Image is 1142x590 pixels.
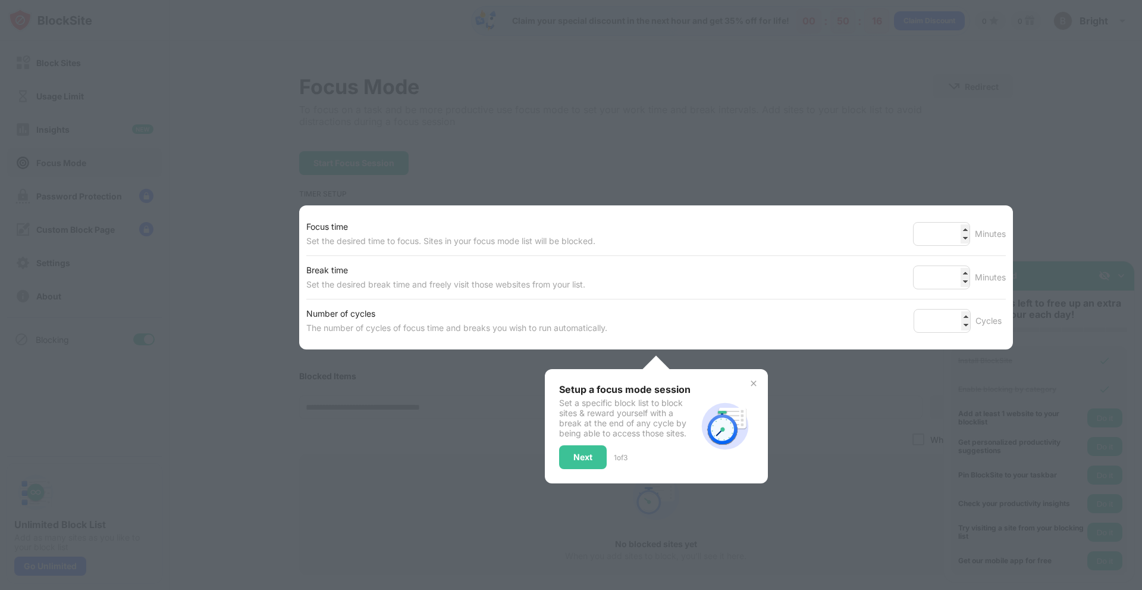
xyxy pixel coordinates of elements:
[306,234,595,248] div: Set the desired time to focus. Sites in your focus mode list will be blocked.
[306,307,607,321] div: Number of cycles
[306,220,595,234] div: Focus time
[306,277,585,292] div: Set the desired break time and freely visit those websites from your list.
[749,379,758,388] img: x-button.svg
[975,227,1006,241] div: Minutes
[306,321,607,335] div: The number of cycles of focus time and breaks you wish to run automatically.
[559,398,697,438] div: Set a specific block list to block sites & reward yourself with a break at the end of any cycle b...
[975,314,1006,328] div: Cycles
[697,398,754,455] img: focus-mode-timer.svg
[573,452,592,462] div: Next
[975,270,1006,285] div: Minutes
[559,383,697,395] div: Setup a focus mode session
[614,453,628,462] div: 1 of 3
[306,263,585,277] div: Break time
